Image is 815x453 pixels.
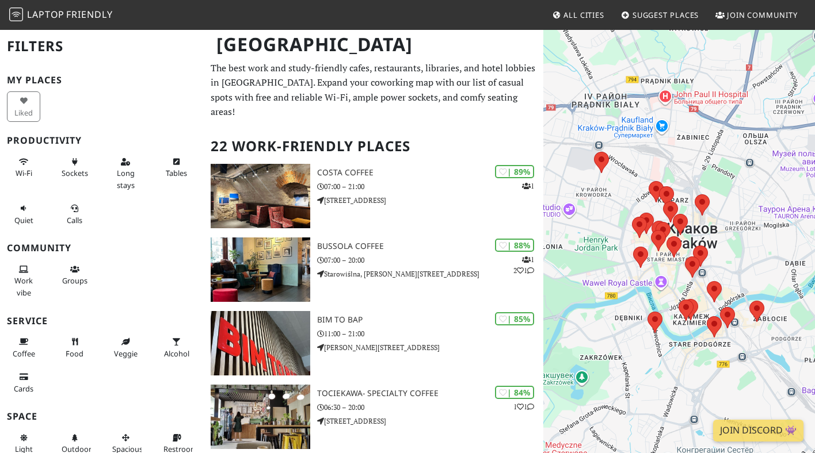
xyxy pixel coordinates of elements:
button: Work vibe [7,260,40,302]
a: Join Community [711,5,802,25]
span: Quiet [14,215,33,225]
button: Sockets [58,152,92,183]
span: Video/audio calls [67,215,82,225]
a: Bussola Coffee | 88% 121 Bussola Coffee 07:00 – 20:00 Starowiślna, [PERSON_NAME][STREET_ADDRESS] [204,237,543,302]
button: Quiet [7,199,40,229]
p: [PERSON_NAME][STREET_ADDRESS] [317,342,543,353]
div: | 89% [495,165,534,178]
span: All Cities [563,10,604,20]
span: Join Community [727,10,798,20]
p: 1 1 [513,401,534,412]
p: 11:00 – 21:00 [317,328,543,339]
button: Cards [7,367,40,398]
span: Power sockets [62,168,88,178]
h3: Bussola Coffee [317,241,543,251]
span: Work-friendly tables [166,168,187,178]
button: Tables [160,152,193,183]
a: Join Discord 👾 [713,420,803,442]
span: Laptop [27,8,64,21]
button: Coffee [7,332,40,363]
p: 06:30 – 20:00 [317,402,543,413]
p: 1 [522,181,534,191]
a: BIM TO BAP | 85% BIM TO BAP 11:00 – 21:00 [PERSON_NAME][STREET_ADDRESS] [204,311,543,375]
p: 07:00 – 21:00 [317,181,543,192]
p: Starowiślna, [PERSON_NAME][STREET_ADDRESS] [317,268,543,279]
p: The best work and study-friendly cafes, restaurants, libraries, and hotel lobbies in [GEOGRAPHIC_... [211,61,536,120]
span: Food [66,348,83,359]
button: Alcohol [160,332,193,363]
a: Tociekawa- Specialty Coffee | 84% 11 Tociekawa- Specialty Coffee 06:30 – 20:00 [STREET_ADDRESS] [204,385,543,449]
button: Wi-Fi [7,152,40,183]
span: Credit cards [14,383,33,394]
a: Suggest Places [616,5,704,25]
a: Costa Coffee | 89% 1 Costa Coffee 07:00 – 21:00 [STREET_ADDRESS] [204,164,543,228]
img: Tociekawa- Specialty Coffee [211,385,310,449]
a: LaptopFriendly LaptopFriendly [9,5,113,25]
h3: Productivity [7,135,197,146]
h1: [GEOGRAPHIC_DATA] [207,29,541,60]
h3: Space [7,411,197,422]
span: Long stays [117,168,135,190]
span: Group tables [62,275,87,286]
h3: BIM TO BAP [317,315,543,325]
img: Costa Coffee [211,164,310,228]
img: BIM TO BAP [211,311,310,375]
h3: Community [7,243,197,254]
button: Food [58,332,92,363]
h2: 22 Work-Friendly Places [211,129,536,164]
div: | 84% [495,386,534,399]
span: Alcohol [164,348,189,359]
p: 07:00 – 20:00 [317,255,543,266]
span: Suggest Places [633,10,699,20]
span: Stable Wi-Fi [16,168,32,178]
a: All Cities [547,5,609,25]
span: Coffee [13,348,35,359]
img: Bussola Coffee [211,237,310,302]
h3: Tociekawa- Specialty Coffee [317,389,543,398]
div: | 85% [495,312,534,325]
div: | 88% [495,239,534,252]
button: Long stays [109,152,142,194]
p: [STREET_ADDRESS] [317,195,543,206]
button: Groups [58,260,92,290]
img: LaptopFriendly [9,7,23,21]
span: Friendly [66,8,112,21]
span: People working [14,275,33,297]
h3: Service [7,316,197,327]
p: [STREET_ADDRESS] [317,416,543,427]
h3: Costa Coffee [317,168,543,178]
h2: Filters [7,29,197,64]
span: Veggie [114,348,138,359]
h3: My Places [7,75,197,86]
p: 1 2 1 [513,254,534,276]
button: Veggie [109,332,142,363]
button: Calls [58,199,92,229]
